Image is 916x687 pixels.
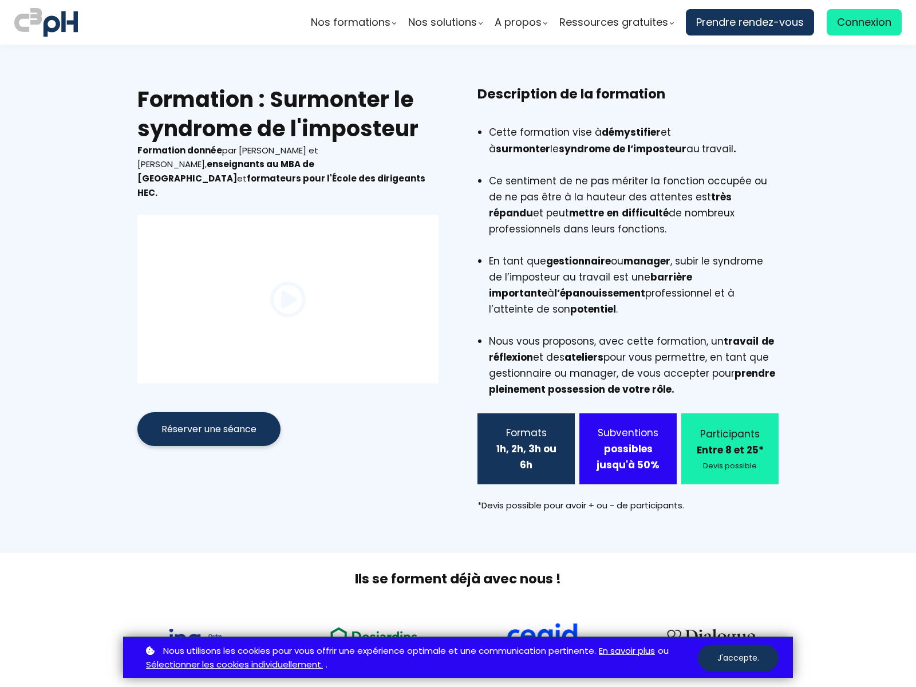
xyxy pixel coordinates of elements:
h3: Description de la formation [477,85,779,121]
span: Réserver une séance [161,422,256,436]
b: de [761,334,774,348]
strong: possibles jusqu'à 50% [597,442,660,472]
b: manager [623,254,670,268]
div: *Devis possible pour avoir + ou - de participants. [477,499,779,513]
b: en [607,206,619,220]
span: Connexion [837,14,891,31]
b: difficulté [622,206,669,220]
a: En savoir plus [599,644,655,658]
a: Connexion [827,9,902,35]
h2: Formation : Surmonter le syndrome de l'imposteur [137,85,439,144]
img: 73f878ca33ad2a469052bbe3fa4fd140.png [168,629,242,652]
a: Prendre rendez-vous [686,9,814,35]
h2: Ils se forment déjà avec nous ! [123,570,793,588]
b: surmonter [496,142,550,156]
b: Formation donnée [137,144,222,156]
b: barrière [650,270,692,284]
b: très répandu [489,190,732,220]
li: En tant que ou , subir le syndrome de l’imposteur au travail est une à professionnel et à l’attei... [489,253,779,333]
button: J'accepte. [698,645,779,672]
p: ou . [143,644,698,673]
b: syndrome de l‘imposteur [559,142,686,156]
li: Cette formation vise à et à le au travail [489,124,779,172]
b: démystifier [602,125,661,139]
span: Nos formations [311,14,390,31]
span: Ressources gratuites [559,14,668,31]
div: Subventions [594,425,662,441]
div: par [PERSON_NAME] et [PERSON_NAME], et [137,144,439,200]
span: Nous utilisons les cookies pour vous offrir une expérience optimale et une communication pertinente. [163,644,596,658]
b: formateurs pour l'École des dirigeants HEC. [137,172,425,199]
a: Sélectionner les cookies individuellement. [146,658,323,672]
b: l’épanouissement [554,286,645,300]
span: Nos solutions [408,14,477,31]
b: . [733,142,736,156]
span: Prendre rendez-vous [696,14,804,31]
b: enseignants au MBA de [GEOGRAPHIC_DATA] [137,158,314,184]
img: 4cbfeea6ce3138713587aabb8dcf64fe.png [660,622,763,653]
button: Réserver une séance [137,412,281,446]
li: Nous vous proposons, avec cette formation, un et des pour vous permettre, en tant que gestionnair... [489,333,779,397]
b: 1h, 2h, 3h ou 6h [496,442,556,472]
b: réflexion [489,350,533,364]
div: Formats [492,425,560,441]
div: Participants [696,426,764,442]
img: logo C3PH [14,6,78,39]
img: ea49a208ccc4d6e7deb170dc1c457f3b.png [322,621,425,652]
img: cdf238afa6e766054af0b3fe9d0794df.png [506,623,579,653]
span: A propos [495,14,542,31]
div: Devis possible [696,460,764,472]
b: travail [724,334,759,348]
b: Entre 8 et 25* [697,443,764,457]
b: ateliers [564,350,603,364]
b: potentiel [570,302,616,316]
li: Ce sentiment de ne pas mériter la fonction occupée ou de ne pas être à la hauteur des attentes es... [489,173,779,253]
b: mettre [569,206,604,220]
b: gestionnaire [546,254,611,268]
b: importante [489,286,547,300]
